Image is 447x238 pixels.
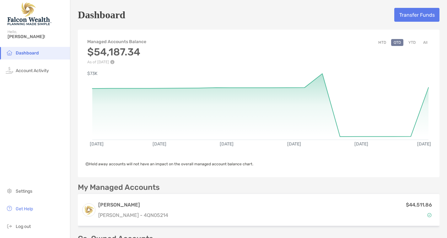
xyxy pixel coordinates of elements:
[78,184,160,191] p: My Managed Accounts
[16,224,31,229] span: Log out
[16,68,49,73] span: Account Activity
[354,141,368,147] text: [DATE]
[6,66,13,74] img: activity icon
[8,34,66,39] span: [PERSON_NAME]!
[427,213,432,217] img: Account Status icon
[87,46,146,58] h3: $54,187.34
[85,162,253,166] span: Held away accounts will not have an impact on the overall managed account balance chart.
[394,8,439,22] button: Transfer Funds
[153,141,166,147] text: [DATE]
[90,141,104,147] text: [DATE]
[406,201,432,209] p: $44,511.86
[98,211,168,219] p: [PERSON_NAME] - 4QN05214
[417,141,431,147] text: [DATE]
[16,50,39,56] span: Dashboard
[220,141,234,147] text: [DATE]
[421,39,430,46] button: All
[6,187,13,195] img: settings icon
[287,141,301,147] text: [DATE]
[406,39,418,46] button: YTD
[16,189,32,194] span: Settings
[376,39,389,46] button: MTD
[16,206,33,212] span: Get Help
[6,205,13,212] img: get-help icon
[87,71,98,76] text: $73K
[391,39,403,46] button: QTD
[98,201,168,209] h3: [PERSON_NAME]
[6,49,13,56] img: household icon
[78,8,125,22] h5: Dashboard
[8,3,51,25] img: Falcon Wealth Planning Logo
[87,60,146,64] p: As of [DATE]
[6,222,13,230] img: logout icon
[87,39,146,44] h4: Managed Accounts Balance
[83,204,95,216] img: logo account
[110,60,115,64] img: Performance Info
